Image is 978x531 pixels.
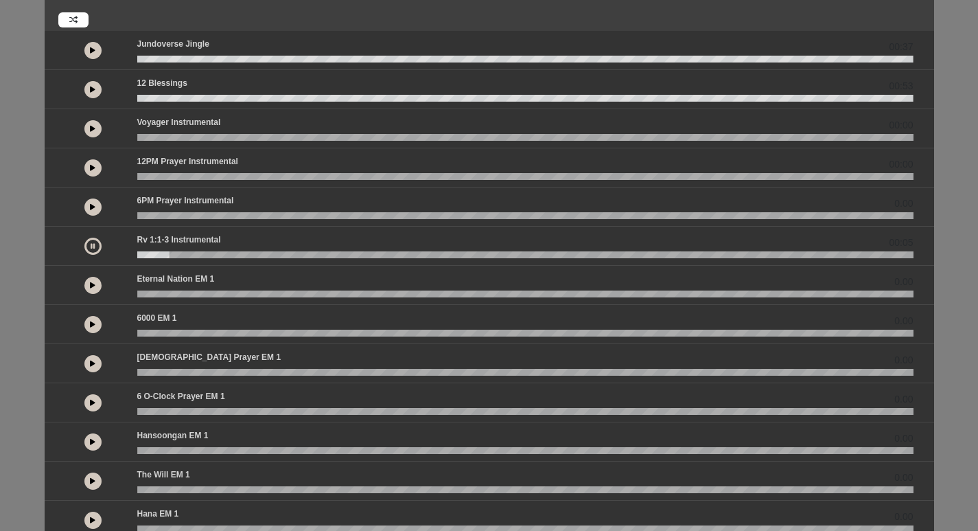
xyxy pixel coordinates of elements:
span: 0.00 [894,275,913,289]
p: 12PM Prayer Instrumental [137,155,238,168]
span: 0.00 [894,392,913,407]
p: [DEMOGRAPHIC_DATA] prayer EM 1 [137,351,281,363]
span: 00:00 [889,118,913,133]
p: 12 Blessings [137,77,187,89]
span: 0.00 [894,314,913,328]
p: Hana EM 1 [137,508,179,520]
p: 6PM Prayer Instrumental [137,194,234,207]
span: 0.00 [894,471,913,485]
span: 00:37 [889,40,913,54]
span: 0.00 [894,431,913,446]
span: 0.00 [894,196,913,211]
p: Jundoverse Jingle [137,38,209,50]
span: 0.00 [894,353,913,368]
span: 00:05 [889,236,913,250]
p: Hansoongan EM 1 [137,429,209,442]
p: Eternal Nation EM 1 [137,273,215,285]
p: Rv 1:1-3 Instrumental [137,234,221,246]
span: 0.00 [894,510,913,524]
p: Voyager Instrumental [137,116,221,128]
p: 6 o-clock prayer EM 1 [137,390,225,403]
span: 00:53 [889,79,913,93]
p: The Will EM 1 [137,468,190,481]
p: 6000 EM 1 [137,312,177,324]
span: 00:00 [889,157,913,172]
